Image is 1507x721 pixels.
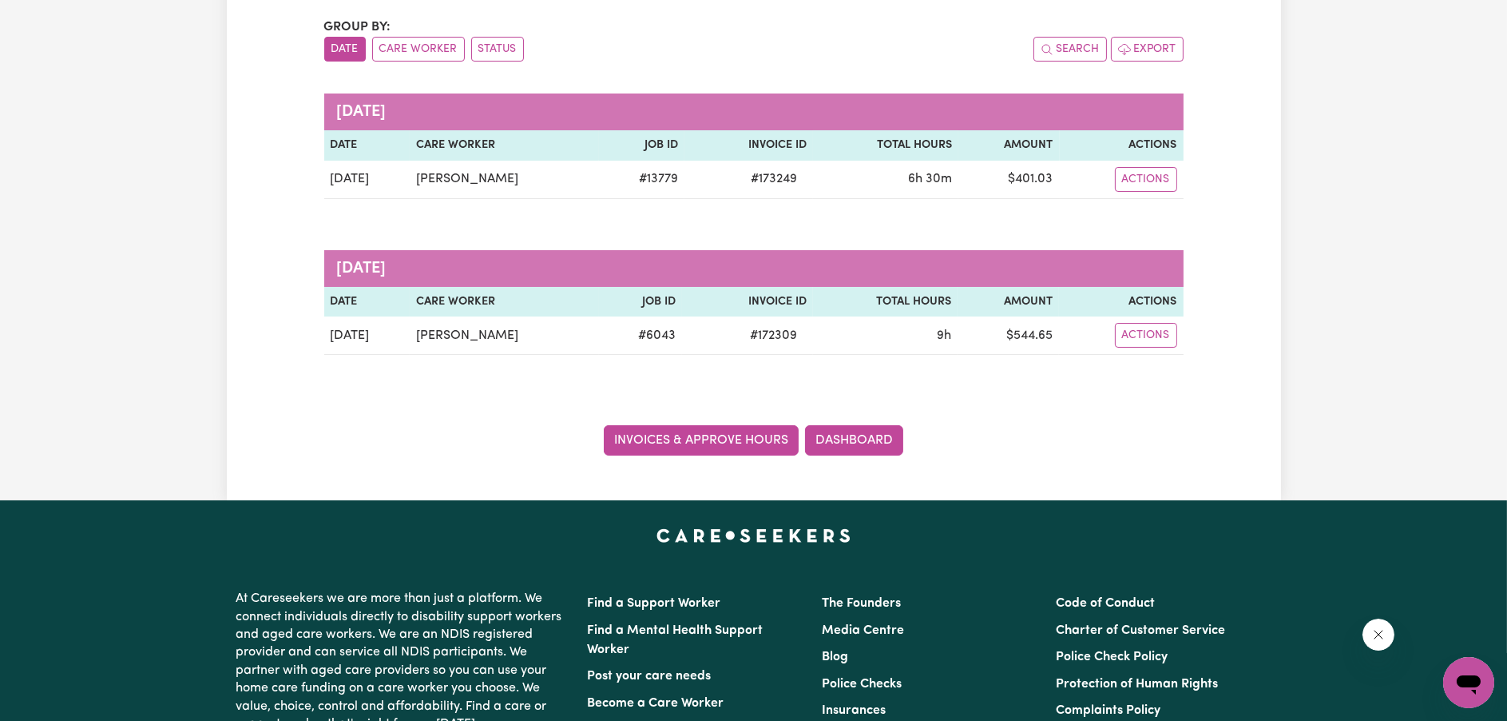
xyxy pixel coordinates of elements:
a: Find a Support Worker [588,597,721,610]
span: # 173249 [741,169,807,189]
th: Amount [958,130,1060,161]
th: Actions [1059,287,1183,317]
span: 9 hours [937,329,951,342]
caption: [DATE] [324,94,1184,130]
a: Complaints Policy [1056,704,1160,717]
a: Invoices & Approve Hours [604,425,799,456]
td: [DATE] [324,161,410,199]
a: Police Checks [822,678,902,691]
td: $ 544.65 [958,317,1059,355]
a: Charter of Customer Service [1056,624,1225,637]
span: # 172309 [740,326,807,345]
button: Actions [1115,167,1177,192]
button: sort invoices by paid status [471,37,524,62]
a: Police Check Policy [1056,651,1168,663]
button: Search [1033,37,1107,62]
th: Actions [1060,130,1184,161]
a: Careseekers home page [656,529,851,542]
span: Need any help? [10,11,97,24]
iframe: Close message [1362,619,1394,651]
a: Insurances [822,704,886,717]
td: $ 401.03 [958,161,1060,199]
th: Invoice ID [682,287,812,317]
td: # 13779 [599,161,684,199]
th: Date [324,130,410,161]
th: Date [324,287,410,317]
th: Job ID [599,130,684,161]
td: [PERSON_NAME] [410,161,599,199]
a: Dashboard [805,425,903,456]
button: Actions [1115,323,1177,348]
th: Invoice ID [684,130,813,161]
a: Post your care needs [588,670,712,683]
td: [PERSON_NAME] [410,317,600,355]
button: Export [1111,37,1184,62]
a: Code of Conduct [1056,597,1155,610]
button: sort invoices by care worker [372,37,465,62]
a: Media Centre [822,624,904,637]
a: Blog [822,651,848,663]
a: Find a Mental Health Support Worker [588,624,763,656]
th: Total Hours [813,287,958,317]
td: # 6043 [599,317,682,355]
th: Job ID [599,287,682,317]
a: The Founders [822,597,901,610]
th: Amount [958,287,1059,317]
td: [DATE] [324,317,410,355]
th: Care Worker [410,130,599,161]
th: Total Hours [813,130,958,161]
a: Protection of Human Rights [1056,678,1218,691]
a: Become a Care Worker [588,697,724,710]
button: sort invoices by date [324,37,366,62]
span: Group by: [324,21,391,34]
th: Care Worker [410,287,600,317]
iframe: Button to launch messaging window [1443,657,1494,708]
caption: [DATE] [324,250,1184,287]
span: 6 hours 30 minutes [908,173,952,185]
